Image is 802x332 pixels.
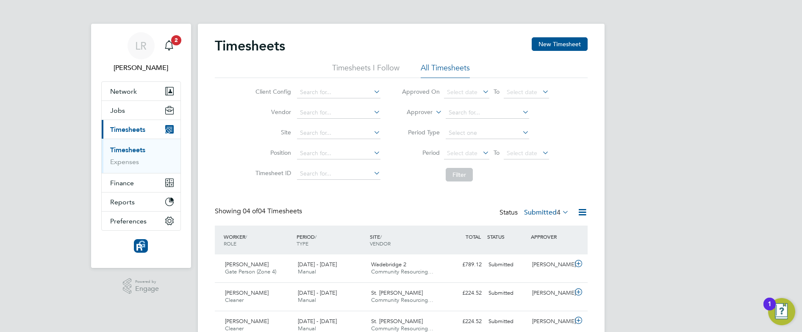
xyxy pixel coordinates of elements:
[110,106,125,114] span: Jobs
[529,315,573,329] div: [PERSON_NAME]
[529,258,573,272] div: [PERSON_NAME]
[243,207,302,215] span: 04 Timesheets
[298,296,316,304] span: Manual
[253,108,291,116] label: Vendor
[110,126,145,134] span: Timesheets
[298,268,316,275] span: Manual
[370,240,391,247] span: VENDOR
[368,229,441,251] div: SITE
[222,229,295,251] div: WORKER
[110,158,139,166] a: Expenses
[447,149,477,157] span: Select date
[102,173,180,192] button: Finance
[402,149,440,156] label: Period
[500,207,571,219] div: Status
[253,88,291,95] label: Client Config
[102,120,180,139] button: Timesheets
[446,168,473,181] button: Filter
[102,139,180,173] div: Timesheets
[485,315,529,329] div: Submitted
[394,108,433,117] label: Approver
[532,37,588,51] button: New Timesheet
[225,268,276,275] span: Gate Person (Zone 4)
[485,229,529,244] div: STATUS
[224,240,236,247] span: ROLE
[315,233,316,240] span: /
[297,240,308,247] span: TYPE
[466,233,481,240] span: TOTAL
[135,278,159,285] span: Powered by
[371,289,423,296] span: St. [PERSON_NAME]
[447,88,477,96] span: Select date
[332,63,400,78] li: Timesheets I Follow
[102,82,180,100] button: Network
[110,198,135,206] span: Reports
[298,289,337,296] span: [DATE] - [DATE]
[110,87,137,95] span: Network
[491,147,502,158] span: To
[507,149,537,157] span: Select date
[507,88,537,96] span: Select date
[446,127,529,139] input: Select one
[441,315,485,329] div: £224.52
[297,86,380,98] input: Search for...
[557,208,561,217] span: 4
[371,318,423,325] span: St. [PERSON_NAME]
[123,278,159,294] a: Powered byEngage
[768,304,771,315] div: 1
[297,148,380,159] input: Search for...
[225,289,269,296] span: [PERSON_NAME]
[225,296,244,304] span: Cleaner
[253,169,291,177] label: Timesheet ID
[110,146,145,154] a: Timesheets
[529,286,573,300] div: [PERSON_NAME]
[102,101,180,120] button: Jobs
[243,207,258,215] span: 04 of
[298,261,337,268] span: [DATE] - [DATE]
[402,88,440,95] label: Approved On
[101,239,181,253] a: Go to home page
[421,63,470,78] li: All Timesheets
[171,35,181,45] span: 2
[446,107,529,119] input: Search for...
[102,212,180,230] button: Preferences
[110,217,147,225] span: Preferences
[253,128,291,136] label: Site
[371,261,406,268] span: Wadebridge 2
[485,258,529,272] div: Submitted
[441,258,485,272] div: £789.12
[371,296,433,304] span: Community Resourcing…
[225,318,269,325] span: [PERSON_NAME]
[768,298,795,325] button: Open Resource Center, 1 new notification
[371,325,433,332] span: Community Resourcing…
[297,107,380,119] input: Search for...
[135,285,159,293] span: Engage
[135,40,147,51] span: LR
[134,239,147,253] img: resourcinggroup-logo-retina.png
[102,193,180,211] button: Reports
[294,229,368,251] div: PERIOD
[253,149,291,156] label: Position
[110,179,134,187] span: Finance
[297,127,380,139] input: Search for...
[441,286,485,300] div: £224.52
[371,268,433,275] span: Community Resourcing…
[215,37,285,54] h2: Timesheets
[101,63,181,73] span: Leanne Rayner
[485,286,529,300] div: Submitted
[491,86,502,97] span: To
[402,128,440,136] label: Period Type
[524,208,569,217] label: Submitted
[215,207,304,216] div: Showing
[380,233,382,240] span: /
[298,318,337,325] span: [DATE] - [DATE]
[529,229,573,244] div: APPROVER
[101,32,181,73] a: LR[PERSON_NAME]
[245,233,247,240] span: /
[225,325,244,332] span: Cleaner
[225,261,269,268] span: [PERSON_NAME]
[91,24,191,268] nav: Main navigation
[161,32,178,59] a: 2
[297,168,380,180] input: Search for...
[298,325,316,332] span: Manual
